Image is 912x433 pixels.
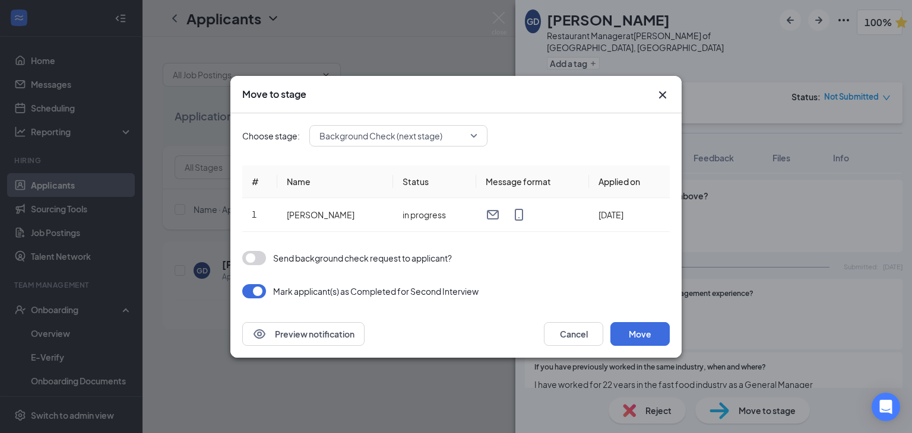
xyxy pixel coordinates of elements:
[273,285,479,297] p: Mark applicant(s) as Completed for Second Interview
[610,322,670,346] button: Move
[319,127,442,145] span: Background Check (next stage)
[589,198,670,232] td: [DATE]
[655,88,670,102] svg: Cross
[655,88,670,102] button: Close
[476,165,589,198] th: Message format
[872,393,900,421] div: Open Intercom Messenger
[242,88,306,101] h3: Move to stage
[252,327,267,341] svg: Eye
[242,165,277,198] th: #
[512,208,526,222] svg: MobileSms
[589,165,670,198] th: Applied on
[544,322,603,346] button: Cancel
[242,129,300,142] span: Choose stage:
[393,165,476,198] th: Status
[252,209,256,219] span: 1
[287,209,354,220] span: [PERSON_NAME]
[277,165,393,198] th: Name
[393,198,476,232] td: in progress
[486,208,500,222] svg: Email
[273,251,452,265] div: Send background check request to applicant?
[242,322,365,346] button: EyePreview notification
